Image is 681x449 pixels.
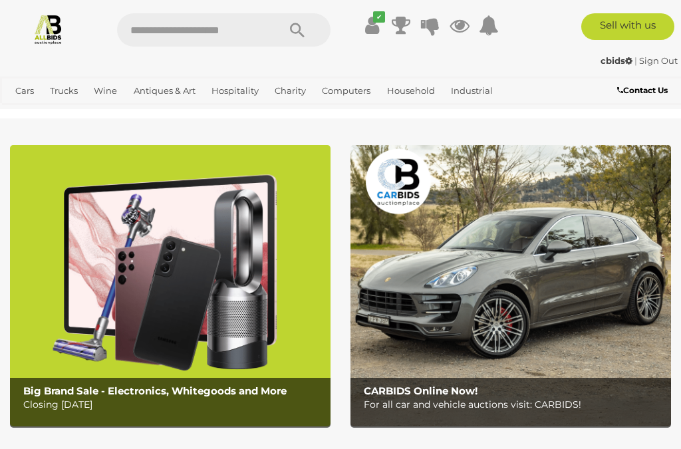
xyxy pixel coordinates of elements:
a: Computers [317,80,376,102]
p: For all car and vehicle auctions visit: CARBIDS! [364,396,664,413]
a: Sign Out [639,55,678,66]
a: cbids [601,55,634,66]
a: Wine [88,80,122,102]
a: Cars [10,80,39,102]
img: Allbids.com.au [33,13,64,45]
p: Closing [DATE] [23,396,323,413]
img: CARBIDS Online Now! [350,145,671,426]
b: CARBIDS Online Now! [364,384,477,397]
button: Search [264,13,331,47]
a: Contact Us [617,83,671,98]
b: Contact Us [617,85,668,95]
a: [GEOGRAPHIC_DATA] [152,102,257,124]
a: Charity [269,80,311,102]
a: Hospitality [206,80,264,102]
a: Household [382,80,440,102]
a: Industrial [446,80,498,102]
a: Sell with us [581,13,674,40]
a: Antiques & Art [128,80,201,102]
a: Jewellery [10,102,62,124]
a: Sports [108,102,146,124]
span: | [634,55,637,66]
img: Big Brand Sale - Electronics, Whitegoods and More [10,145,331,426]
a: Trucks [45,80,83,102]
strong: cbids [601,55,632,66]
a: Big Brand Sale - Electronics, Whitegoods and More Big Brand Sale - Electronics, Whitegoods and Mo... [10,145,331,426]
a: Office [67,102,103,124]
a: CARBIDS Online Now! CARBIDS Online Now! For all car and vehicle auctions visit: CARBIDS! [350,145,671,426]
i: ✔ [373,11,385,23]
a: ✔ [362,13,382,37]
b: Big Brand Sale - Electronics, Whitegoods and More [23,384,287,397]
